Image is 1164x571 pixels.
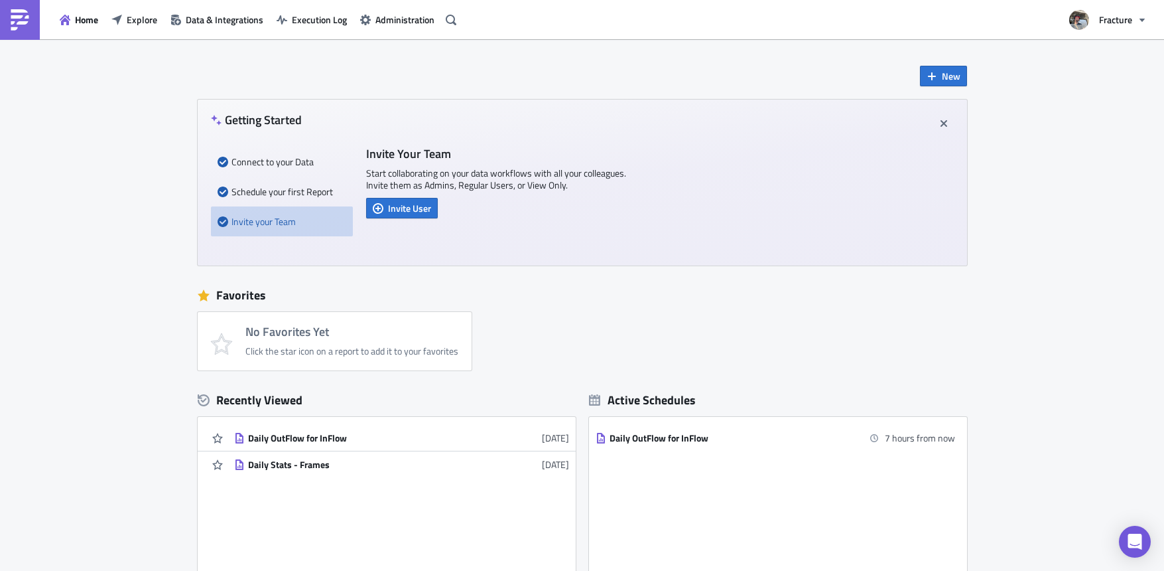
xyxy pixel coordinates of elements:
[127,13,157,27] span: Explore
[9,9,31,31] img: PushMetrics
[388,201,431,215] span: Invite User
[942,69,960,83] span: New
[234,425,569,451] a: Daily OutFlow for InFlow[DATE]
[1099,13,1132,27] span: Fracture
[542,431,569,445] time: 2025-07-31T16:35:15Z
[589,392,696,408] div: Active Schedules
[75,13,98,27] span: Home
[542,457,569,471] time: 2024-08-26T19:54:33Z
[234,451,569,477] a: Daily Stats - Frames[DATE]
[1119,526,1151,558] div: Open Intercom Messenger
[105,9,164,30] button: Explore
[270,9,354,30] button: Execution Log
[245,345,458,357] div: Click the star icon on a report to add it to your favorites
[920,66,967,86] button: New
[292,13,347,27] span: Execution Log
[198,390,576,410] div: Recently Viewed
[245,325,458,339] h4: No Favorites Yet
[610,432,842,444] div: Daily OutFlow for InFlow
[198,285,967,305] div: Favorites
[354,9,441,30] button: Administration
[366,147,631,161] h4: Invite Your Team
[164,9,270,30] button: Data & Integrations
[218,147,346,177] div: Connect to your Data
[53,9,105,30] button: Home
[1061,5,1154,35] button: Fracture
[885,431,955,445] time: 2025-09-11 15:20
[218,206,346,236] div: Invite your Team
[366,167,631,191] p: Start collaborating on your data workflows with all your colleagues. Invite them as Admins, Regul...
[596,425,955,451] a: Daily OutFlow for InFlow7 hours from now
[218,177,346,206] div: Schedule your first Report
[248,459,480,471] div: Daily Stats - Frames
[211,113,302,127] h4: Getting Started
[186,13,263,27] span: Data & Integrations
[248,432,480,444] div: Daily OutFlow for InFlow
[1068,9,1090,31] img: Avatar
[366,198,438,218] button: Invite User
[375,13,434,27] span: Administration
